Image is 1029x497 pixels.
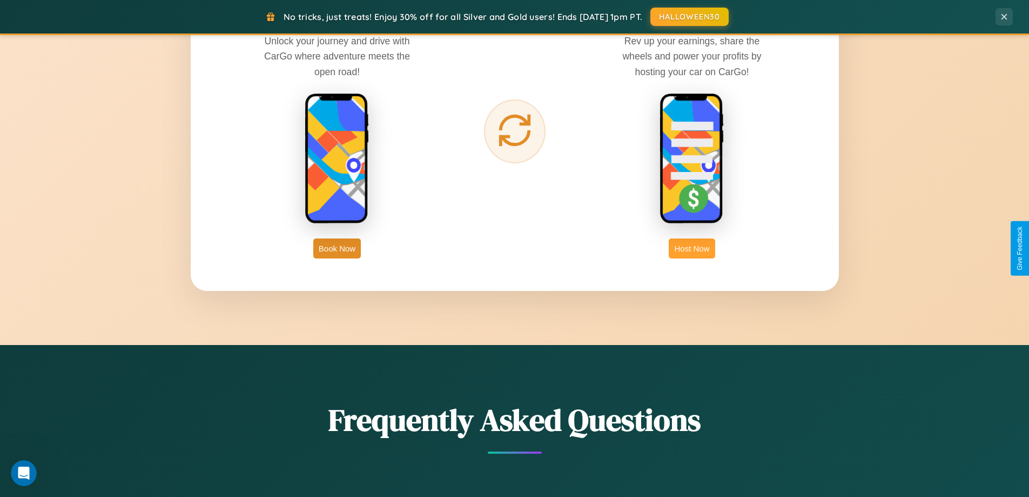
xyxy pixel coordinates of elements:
[284,11,642,22] span: No tricks, just treats! Enjoy 30% off for all Silver and Gold users! Ends [DATE] 1pm PT.
[611,34,773,79] p: Rev up your earnings, share the wheels and power your profits by hosting your car on CarGo!
[313,238,361,259] button: Book Now
[669,238,715,259] button: Host Now
[191,399,839,441] h2: Frequently Asked Questions
[1016,227,1024,270] div: Give Feedback
[650,8,729,26] button: HALLOWEEN30
[256,34,418,79] p: Unlock your journey and drive with CarGo where adventure meets the open road!
[11,460,37,486] iframe: Intercom live chat
[305,93,369,225] img: rent phone
[660,93,724,225] img: host phone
